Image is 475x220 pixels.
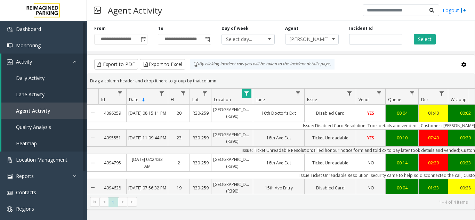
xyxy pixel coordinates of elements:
[356,108,385,118] a: YES
[253,108,304,118] a: 16th Doctor's Exit
[211,154,253,171] a: [GEOGRAPHIC_DATA] (R390)
[190,133,211,143] a: R30-259
[127,183,168,193] a: [DATE] 07:56:32 PM
[386,108,418,118] a: 00:04
[451,97,467,103] span: Wrapup
[253,158,304,168] a: 16th Ave Exit
[98,158,126,168] a: 4094795
[101,97,105,103] span: Id
[256,97,265,103] span: Lane
[141,97,146,103] span: Sortable
[7,190,13,196] img: 'icon'
[16,26,41,32] span: Dashboard
[1,119,87,135] a: Quality Analysis
[141,199,468,205] kendo-pager-info: 1 - 4 of 4 items
[419,158,448,168] a: 02:29
[190,59,335,70] div: By clicking Incident row you will be taken to the incident details page.
[1,54,87,70] a: Activity
[94,25,106,32] label: From
[356,183,385,193] a: NO
[16,91,45,98] span: Lane Activity
[421,97,428,103] span: Dur
[108,197,118,207] span: Page 1
[387,160,417,166] div: 00:14
[87,127,98,149] a: Collapse Details
[190,158,211,168] a: R30-259
[419,133,448,143] a: 07:40
[307,97,317,103] span: Issue
[16,156,67,163] span: Location Management
[437,89,446,98] a: Dur Filter Menu
[222,34,264,44] span: Select day...
[179,89,188,98] a: H Filter Menu
[203,34,211,44] span: Toggle popup
[368,160,374,166] span: NO
[129,97,138,103] span: Date
[7,157,13,163] img: 'icon'
[214,97,231,103] span: Location
[305,158,356,168] a: Ticket Unreadable
[386,158,418,168] a: 00:14
[1,135,87,152] a: Heatmap
[87,102,98,124] a: Collapse Details
[414,34,436,44] button: Select
[349,25,373,32] label: Incident Id
[285,34,328,44] span: [PERSON_NAME]
[7,174,13,179] img: 'icon'
[127,154,168,171] a: [DATE] 02:24:33 AM
[419,183,448,193] a: 01:23
[7,43,13,49] img: 'icon'
[168,133,190,143] a: 23
[1,86,87,103] a: Lane Activity
[157,89,167,98] a: Date Filter Menu
[375,89,384,98] a: Vend Filter Menu
[104,2,166,19] h3: Agent Activity
[420,110,446,116] div: 01:40
[222,25,249,32] label: Day of week
[98,183,126,193] a: 4094628
[16,107,50,114] span: Agent Activity
[140,59,185,70] button: Export to Excel
[200,89,210,98] a: Lot Filter Menu
[211,130,253,146] a: [GEOGRAPHIC_DATA] (R390)
[420,185,446,191] div: 01:23
[190,183,211,193] a: R30-259
[87,75,475,87] div: Drag a column header and drop it here to group by that column
[16,124,51,130] span: Quality Analysis
[285,25,298,32] label: Agent
[7,206,13,212] img: 'icon'
[171,97,174,103] span: H
[387,110,417,116] div: 00:04
[98,133,126,143] a: 4095551
[16,189,36,196] span: Contacts
[16,75,45,81] span: Daily Activity
[16,42,41,49] span: Monitoring
[211,105,253,121] a: [GEOGRAPHIC_DATA] (R390)
[16,140,37,147] span: Heatmap
[87,152,98,174] a: Collapse Details
[94,59,138,70] button: Export to PDF
[16,58,32,65] span: Activity
[193,62,199,67] img: infoIcon.svg
[168,158,190,168] a: 2
[115,89,125,98] a: Id Filter Menu
[367,110,374,116] span: YES
[127,108,168,118] a: [DATE] 08:15:11 PM
[98,108,126,118] a: 4096259
[386,133,418,143] a: 00:10
[168,108,190,118] a: 20
[305,133,356,143] a: Ticket Unreadable
[419,108,448,118] a: 01:40
[368,185,374,191] span: NO
[211,179,253,196] a: [GEOGRAPHIC_DATA] (R390)
[94,2,101,19] img: pageIcon
[386,183,418,193] a: 00:04
[443,7,466,14] a: Logout
[16,205,34,212] span: Regions
[87,177,98,199] a: Collapse Details
[192,97,199,103] span: Lot
[408,89,417,98] a: Queue Filter Menu
[367,135,374,141] span: YES
[388,97,401,103] span: Queue
[242,89,251,98] a: Location Filter Menu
